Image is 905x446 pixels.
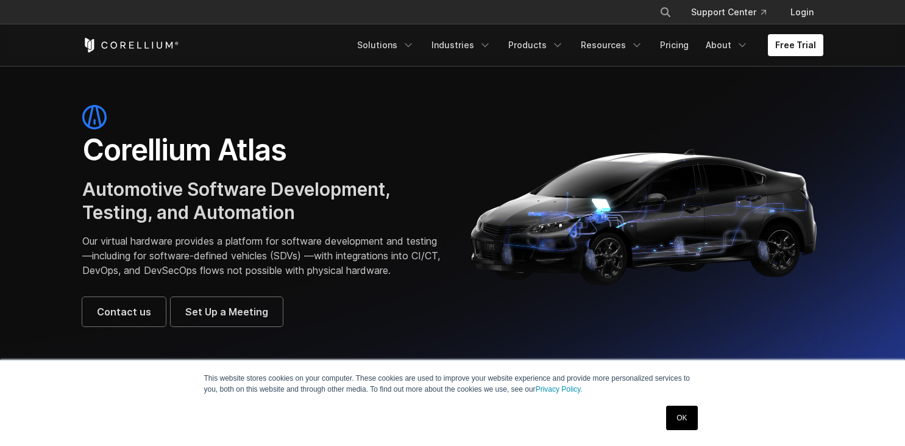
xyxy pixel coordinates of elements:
[768,34,823,56] a: Free Trial
[781,1,823,23] a: Login
[698,34,756,56] a: About
[653,34,696,56] a: Pricing
[185,304,268,319] span: Set Up a Meeting
[97,304,151,319] span: Contact us
[82,178,390,223] span: Automotive Software Development, Testing, and Automation
[424,34,499,56] a: Industries
[82,132,441,168] h1: Corellium Atlas
[82,297,166,326] a: Contact us
[655,1,676,23] button: Search
[666,406,697,430] a: OK
[82,38,179,52] a: Corellium Home
[465,139,823,292] img: Corellium_Hero_Atlas_Header
[350,34,823,56] div: Navigation Menu
[350,34,422,56] a: Solutions
[573,34,650,56] a: Resources
[82,234,441,278] p: Our virtual hardware provides a platform for software development and testing—including for softw...
[681,1,776,23] a: Support Center
[82,105,107,129] img: atlas-icon
[536,385,583,394] a: Privacy Policy.
[501,34,571,56] a: Products
[204,373,701,395] p: This website stores cookies on your computer. These cookies are used to improve your website expe...
[171,297,283,326] a: Set Up a Meeting
[645,1,823,23] div: Navigation Menu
